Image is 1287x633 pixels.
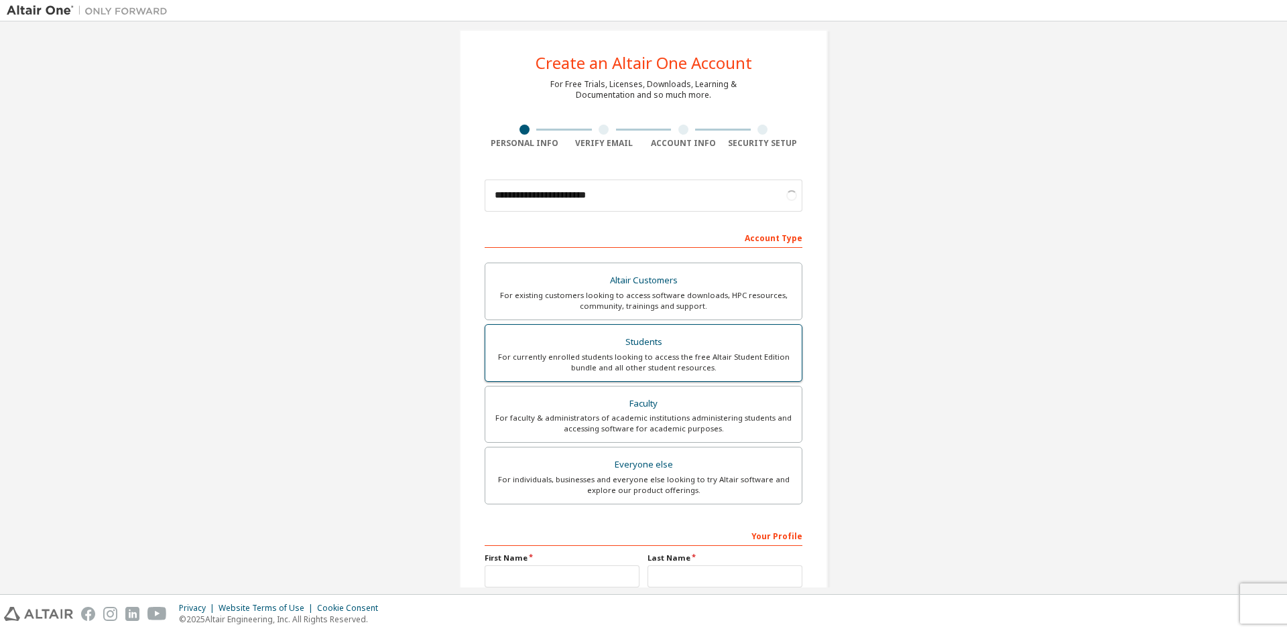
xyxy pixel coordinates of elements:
[493,413,794,434] div: For faculty & administrators of academic institutions administering students and accessing softwa...
[648,553,802,563] label: Last Name
[493,290,794,311] div: For existing customers looking to access software downloads, HPC resources, community, trainings ...
[125,607,139,621] img: linkedin.svg
[643,138,723,149] div: Account Info
[723,138,803,149] div: Security Setup
[485,138,564,149] div: Personal Info
[317,603,386,614] div: Cookie Consent
[485,524,802,546] div: Your Profile
[493,395,794,413] div: Faculty
[493,474,794,496] div: For individuals, businesses and everyone else looking to try Altair software and explore our prod...
[564,138,644,149] div: Verify Email
[7,4,174,17] img: Altair One
[179,603,219,614] div: Privacy
[219,603,317,614] div: Website Terms of Use
[485,553,639,563] label: First Name
[103,607,117,621] img: instagram.svg
[493,333,794,352] div: Students
[493,352,794,373] div: For currently enrolled students looking to access the free Altair Student Edition bundle and all ...
[179,614,386,625] p: © 2025 Altair Engineering, Inc. All Rights Reserved.
[536,55,752,71] div: Create an Altair One Account
[493,271,794,290] div: Altair Customers
[81,607,95,621] img: facebook.svg
[4,607,73,621] img: altair_logo.svg
[147,607,167,621] img: youtube.svg
[493,455,794,474] div: Everyone else
[550,79,737,100] div: For Free Trials, Licenses, Downloads, Learning & Documentation and so much more.
[485,226,802,248] div: Account Type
